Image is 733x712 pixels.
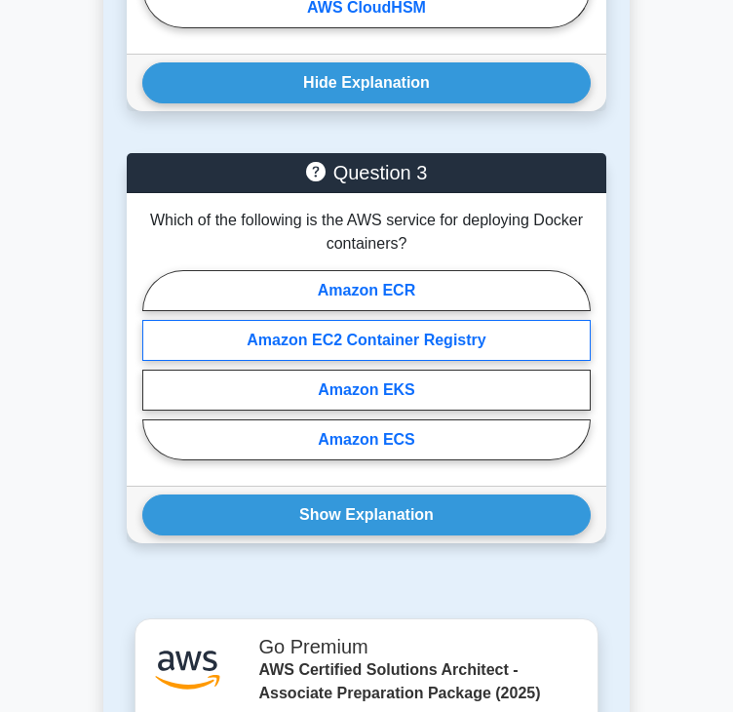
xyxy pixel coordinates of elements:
[142,320,591,361] label: Amazon EC2 Container Registry
[142,370,591,411] label: Amazon EKS
[142,161,591,184] h5: Question 3
[142,419,591,460] label: Amazon ECS
[142,209,591,256] p: Which of the following is the AWS service for deploying Docker containers?
[142,62,591,103] button: Hide Explanation
[142,494,591,535] button: Show Explanation
[142,270,591,311] label: Amazon ECR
